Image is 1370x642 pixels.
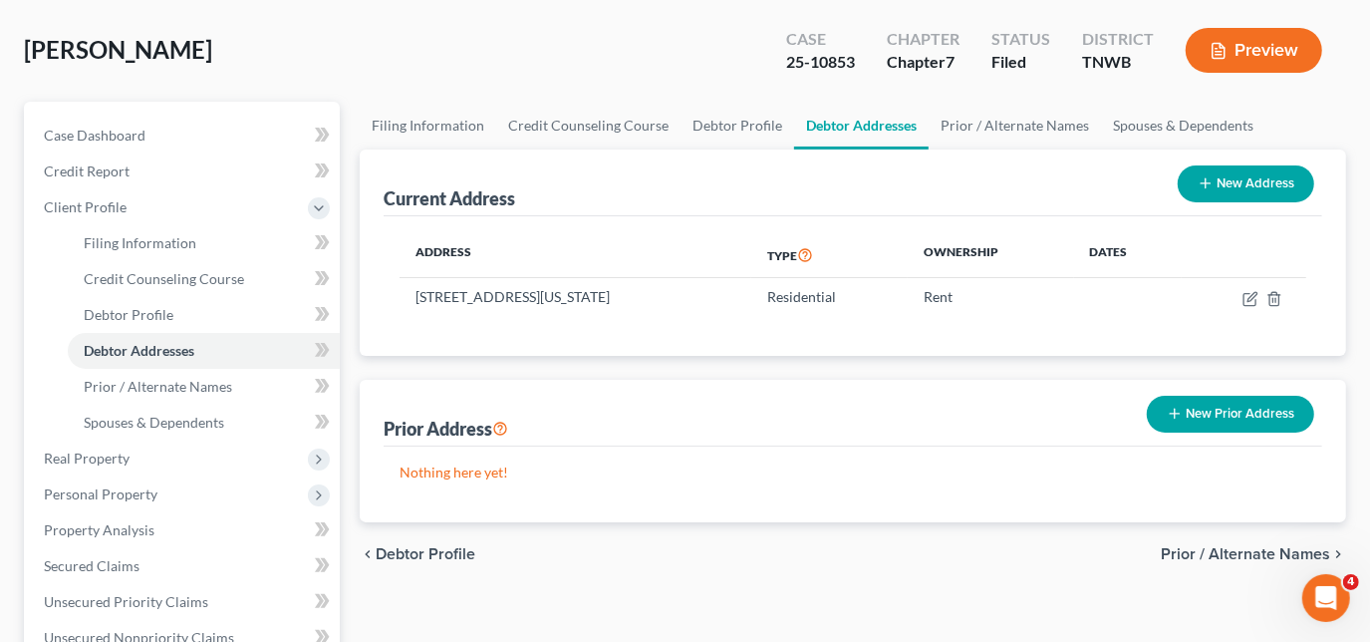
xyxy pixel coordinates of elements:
div: 25-10853 [786,51,855,74]
span: Credit Counseling Course [84,270,244,287]
span: Client Profile [44,198,127,215]
a: Debtor Addresses [68,333,340,369]
span: Credit Report [44,162,130,179]
div: Status [991,28,1050,51]
span: 7 [946,52,955,71]
div: District [1082,28,1154,51]
iframe: Intercom live chat [1302,574,1350,622]
div: TNWB [1082,51,1154,74]
a: Unsecured Priority Claims [28,584,340,620]
th: Address [400,232,751,278]
span: [PERSON_NAME] [24,35,212,64]
a: Property Analysis [28,512,340,548]
a: Credit Counseling Course [496,102,681,150]
span: Secured Claims [44,557,139,574]
a: Debtor Profile [68,297,340,333]
span: Case Dashboard [44,127,145,144]
a: Spouses & Dependents [1101,102,1265,150]
span: Unsecured Priority Claims [44,593,208,610]
a: Debtor Addresses [794,102,929,150]
i: chevron_left [360,546,376,562]
a: Filing Information [360,102,496,150]
button: Preview [1186,28,1322,73]
div: Case [786,28,855,51]
a: Credit Counseling Course [68,261,340,297]
button: Prior / Alternate Names chevron_right [1161,546,1346,562]
div: Chapter [887,28,959,51]
th: Ownership [908,232,1073,278]
div: Current Address [384,186,515,210]
button: New Address [1178,165,1314,202]
span: Debtor Profile [84,306,173,323]
td: [STREET_ADDRESS][US_STATE] [400,278,751,316]
span: Spouses & Dependents [84,414,224,431]
div: Filed [991,51,1050,74]
a: Spouses & Dependents [68,405,340,441]
button: New Prior Address [1147,396,1314,433]
a: Secured Claims [28,548,340,584]
a: Credit Report [28,154,340,189]
span: Prior / Alternate Names [84,378,232,395]
span: Personal Property [44,485,157,502]
i: chevron_right [1330,546,1346,562]
span: Prior / Alternate Names [1161,546,1330,562]
td: Residential [751,278,908,316]
a: Prior / Alternate Names [929,102,1101,150]
a: Filing Information [68,225,340,261]
td: Rent [908,278,1073,316]
span: Property Analysis [44,521,154,538]
span: Debtor Profile [376,546,475,562]
a: Prior / Alternate Names [68,369,340,405]
a: Case Dashboard [28,118,340,154]
p: Nothing here yet! [400,463,1306,482]
div: Chapter [887,51,959,74]
span: Debtor Addresses [84,342,194,359]
button: chevron_left Debtor Profile [360,546,475,562]
div: Prior Address [384,417,508,441]
span: Filing Information [84,234,196,251]
a: Debtor Profile [681,102,794,150]
span: 4 [1343,574,1359,590]
span: Real Property [44,450,130,467]
th: Dates [1074,232,1183,278]
th: Type [751,232,908,278]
